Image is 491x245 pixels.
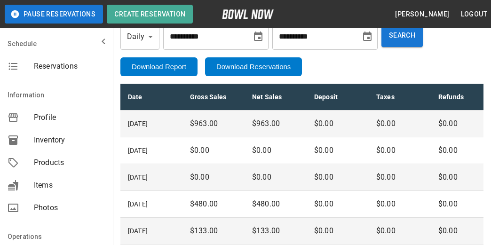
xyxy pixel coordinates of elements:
p: $0.00 [376,198,423,210]
th: Gross Sales [182,84,245,111]
th: Net Sales [245,84,307,111]
p: $0.00 [190,172,237,183]
p: $0.00 [376,145,423,156]
span: Reservations [34,61,105,72]
button: Search [381,24,423,47]
p: $0.00 [252,145,299,156]
p: $0.00 [438,225,485,237]
span: Items [34,180,105,191]
p: $133.00 [190,225,237,237]
th: Date [120,84,182,111]
td: [DATE] [120,164,182,191]
th: Deposit [307,84,369,111]
p: $963.00 [252,118,299,129]
p: $480.00 [252,198,299,210]
p: $0.00 [376,225,423,237]
button: Logout [457,6,491,23]
p: $0.00 [438,172,485,183]
button: Choose date, selected date is Dec 31, 2025 [358,27,377,46]
img: logo [222,9,274,19]
span: Profile [34,112,105,123]
p: $133.00 [252,225,299,237]
button: Download Report [120,57,198,76]
p: $0.00 [314,172,361,183]
button: Pause Reservations [5,5,103,24]
th: Taxes [369,84,431,111]
button: Create Reservation [107,5,193,24]
button: Choose date, selected date is Sep 20, 2025 [249,27,268,46]
p: $480.00 [190,198,237,210]
p: $0.00 [438,118,485,129]
td: [DATE] [120,191,182,218]
p: $0.00 [314,198,361,210]
button: [PERSON_NAME] [391,6,453,23]
td: [DATE] [120,137,182,164]
p: $0.00 [252,172,299,183]
p: $0.00 [314,118,361,129]
div: Daily [120,24,159,50]
p: $0.00 [376,172,423,183]
p: $0.00 [438,145,485,156]
p: $0.00 [190,145,237,156]
p: $0.00 [438,198,485,210]
p: $0.00 [314,145,361,156]
p: $963.00 [190,118,237,129]
p: $0.00 [376,118,423,129]
p: $0.00 [314,225,361,237]
span: Inventory [34,134,105,146]
td: [DATE] [120,218,182,245]
td: [DATE] [120,111,182,137]
span: Photos [34,202,105,213]
button: Download Reservations [205,57,302,76]
span: Products [34,157,105,168]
